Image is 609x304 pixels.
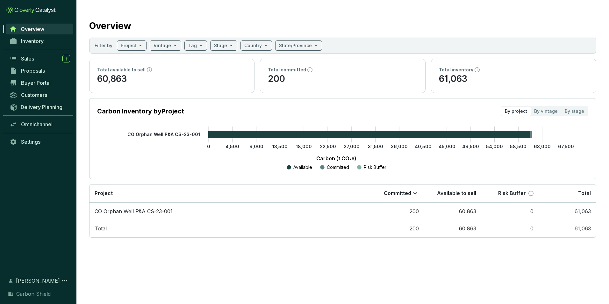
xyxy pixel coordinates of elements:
p: Total inventory [439,67,473,73]
td: 61,063 [539,220,596,237]
span: Sales [21,55,34,62]
span: Proposals [21,68,45,74]
td: 60,863 [424,220,481,237]
td: 0 [481,220,539,237]
tspan: 0 [207,144,210,149]
tspan: 49,500 [462,144,479,149]
th: Available to sell [424,185,481,203]
tspan: 40,500 [415,144,432,149]
a: Delivery Planning [6,102,73,112]
td: 0 [481,203,539,220]
p: Carbon Inventory by Project [97,107,184,116]
tspan: 31,500 [368,144,383,149]
td: 200 [367,220,424,237]
p: Committed [327,164,349,170]
tspan: 9,000 [249,144,263,149]
span: Carbon Shield [16,290,51,298]
div: By stage [561,107,588,116]
div: By project [501,107,531,116]
p: Available [293,164,312,170]
tspan: 63,000 [534,144,551,149]
tspan: 13,500 [272,144,288,149]
tspan: 36,000 [391,144,408,149]
a: Customers [6,90,73,100]
p: Total available to sell [97,67,146,73]
div: By vintage [531,107,561,116]
td: 61,063 [539,203,596,220]
tspan: 54,000 [486,144,503,149]
td: CO Orphan Well P&A CS-23-001 [90,203,367,220]
p: Committed [384,190,411,197]
a: Sales [6,53,73,64]
p: Filter by: [95,42,114,49]
p: 60,863 [97,73,247,85]
span: Delivery Planning [21,104,62,110]
th: Project [90,185,367,203]
a: Settings [6,136,73,147]
tspan: 45,000 [439,144,455,149]
td: 60,863 [424,203,481,220]
span: Omnichannel [21,121,53,127]
a: Proposals [6,65,73,76]
tspan: 58,500 [510,144,527,149]
a: Overview [6,24,73,34]
p: 61,063 [439,73,588,85]
tspan: CO Orphan Well P&A CS-23-001 [127,132,200,137]
p: Risk Buffer [498,190,526,197]
a: Buyer Portal [6,77,73,88]
tspan: 27,000 [344,144,360,149]
th: Total [539,185,596,203]
tspan: 4,500 [226,144,239,149]
a: Omnichannel [6,119,73,130]
p: 200 [268,73,417,85]
span: Customers [21,92,47,98]
td: 200 [367,203,424,220]
td: Total [90,220,367,237]
span: Inventory [21,38,44,44]
tspan: 18,000 [296,144,312,149]
h2: Overview [89,19,131,33]
p: Total committed [268,67,306,73]
div: segmented control [501,106,588,116]
tspan: 22,500 [320,144,336,149]
a: Inventory [6,36,73,47]
span: [PERSON_NAME] [16,277,60,285]
span: Overview [21,26,44,32]
p: Risk Buffer [364,164,386,170]
span: Settings [21,139,40,145]
tspan: 67,500 [558,144,574,149]
p: Carbon (t CO₂e) [107,155,566,162]
span: Buyer Portal [21,80,51,86]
